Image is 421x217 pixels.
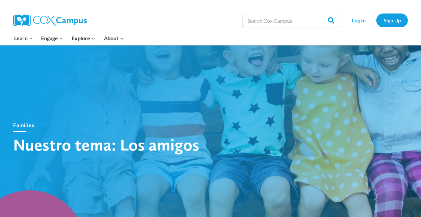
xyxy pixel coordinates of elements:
a: Families [13,122,34,128]
nav: Secondary Navigation [344,14,408,27]
img: Cox Campus [13,14,87,26]
span: Learn [14,34,33,42]
a: Sign Up [376,14,408,27]
span: About [104,34,124,42]
span: Explore [72,34,95,42]
a: Log In [344,14,373,27]
input: Search Cox Campus [242,14,341,27]
nav: Primary Navigation [10,31,128,45]
span: Engage [41,34,63,42]
h1: Nuestro tema: Los amigos [13,135,243,154]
